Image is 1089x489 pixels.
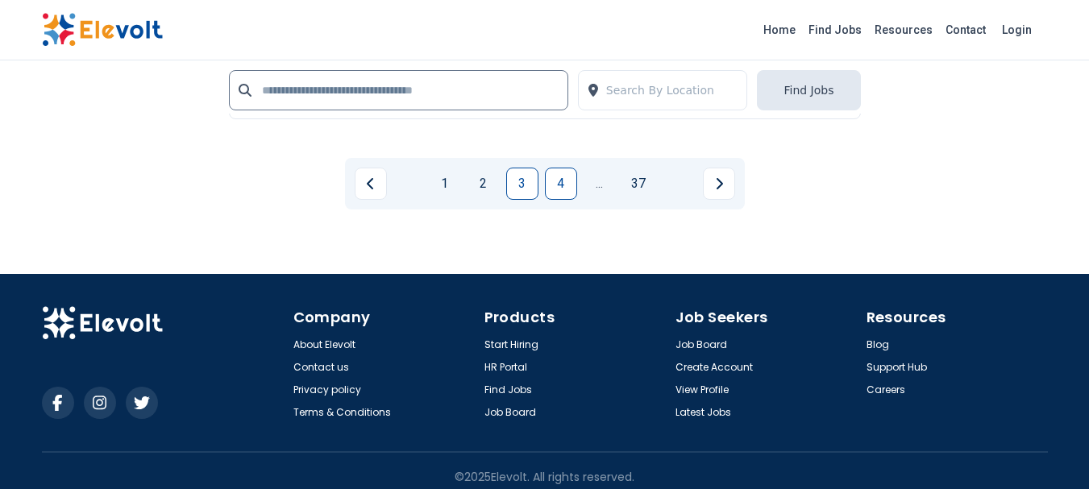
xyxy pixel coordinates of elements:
button: Find Jobs [757,70,860,110]
p: © 2025 Elevolt. All rights reserved. [455,469,634,485]
a: Resources [868,17,939,43]
a: Job Board [484,406,536,419]
a: Previous page [355,168,387,200]
a: Job Board [675,338,727,351]
h4: Job Seekers [675,306,857,329]
a: Jump forward [584,168,616,200]
a: Page 1 [429,168,461,200]
h4: Company [293,306,475,329]
a: Home [757,17,802,43]
a: Page 4 [545,168,577,200]
img: Elevolt [42,13,163,47]
a: Create Account [675,361,753,374]
a: Careers [867,383,905,396]
a: Page 37 [622,168,655,200]
a: Contact us [293,361,349,374]
h4: Resources [867,306,1048,329]
a: Page 2 [468,168,500,200]
a: Privacy policy [293,383,361,396]
a: Latest Jobs [675,406,731,419]
a: HR Portal [484,361,527,374]
a: Start Hiring [484,338,538,351]
img: Elevolt [42,306,163,340]
ul: Pagination [355,168,735,200]
a: Terms & Conditions [293,406,391,419]
h4: Products [484,306,666,329]
a: Find Jobs [802,17,868,43]
a: Blog [867,338,889,351]
a: Page 3 is your current page [506,168,538,200]
a: Support Hub [867,361,927,374]
a: About Elevolt [293,338,355,351]
iframe: Chat Widget [1008,412,1089,489]
a: Contact [939,17,992,43]
a: View Profile [675,383,729,396]
a: Find Jobs [484,383,532,396]
a: Login [992,14,1041,46]
a: Next page [703,168,735,200]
